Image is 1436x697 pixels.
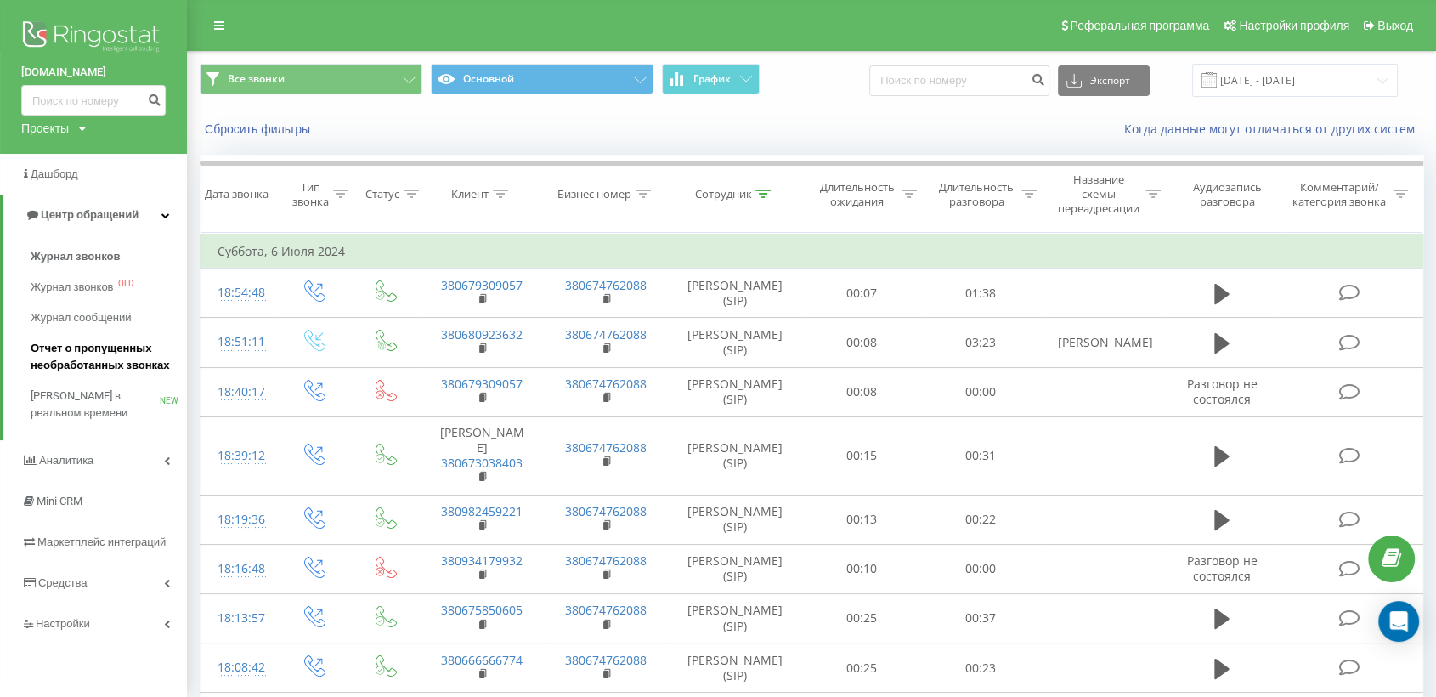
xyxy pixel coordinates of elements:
[565,602,647,618] a: 380674762088
[801,367,920,416] td: 00:08
[936,180,1017,209] div: Длительность разговора
[565,552,647,569] a: 380674762088
[1056,173,1141,216] div: Название схемы переадресации
[21,64,166,81] a: [DOMAIN_NAME]
[565,439,647,456] a: 380674762088
[801,495,920,544] td: 00:13
[557,187,631,201] div: Бизнес номер
[218,326,259,359] div: 18:51:11
[565,326,647,343] a: 380674762088
[37,495,82,507] span: Mini CRM
[1377,19,1413,32] span: Выход
[1180,180,1275,209] div: Аудиозапись разговора
[41,208,139,221] span: Центр обращений
[218,439,259,473] div: 18:39:12
[1186,552,1257,584] span: Разговор не состоялся
[801,416,920,495] td: 00:15
[817,180,898,209] div: Длительность ожидания
[801,643,920,693] td: 00:25
[668,643,801,693] td: [PERSON_NAME] (SIP)
[921,593,1040,643] td: 00:37
[31,248,120,265] span: Журнал звонков
[31,309,131,326] span: Журнал сообщений
[921,269,1040,318] td: 01:38
[218,376,259,409] div: 18:40:17
[365,187,399,201] div: Статус
[31,167,78,180] span: Дашборд
[668,593,801,643] td: [PERSON_NAME] (SIP)
[200,122,319,137] button: Сбросить фильтры
[36,617,90,630] span: Настройки
[801,593,920,643] td: 00:25
[1124,121,1423,137] a: Когда данные могут отличаться от других систем
[441,277,523,293] a: 380679309057
[1058,65,1150,96] button: Экспорт
[37,535,166,548] span: Маркетплейс интеграций
[21,85,166,116] input: Поиск по номеру
[218,602,259,635] div: 18:13:57
[1239,19,1349,32] span: Настройки профиля
[441,602,523,618] a: 380675850605
[921,367,1040,416] td: 00:00
[31,381,187,428] a: [PERSON_NAME] в реальном времениNEW
[1070,19,1209,32] span: Реферальная программа
[31,303,187,333] a: Журнал сообщений
[921,416,1040,495] td: 00:31
[420,416,544,495] td: [PERSON_NAME]
[869,65,1049,96] input: Поиск по номеру
[693,73,731,85] span: График
[451,187,489,201] div: Клиент
[662,64,760,94] button: График
[31,241,187,272] a: Журнал звонков
[565,503,647,519] a: 380674762088
[668,495,801,544] td: [PERSON_NAME] (SIP)
[565,277,647,293] a: 380674762088
[668,269,801,318] td: [PERSON_NAME] (SIP)
[441,552,523,569] a: 380934179932
[218,651,259,684] div: 18:08:42
[921,544,1040,593] td: 00:00
[1186,376,1257,407] span: Разговор не состоялся
[228,72,285,86] span: Все звонки
[205,187,269,201] div: Дата звонка
[441,376,523,392] a: 380679309057
[31,340,178,374] span: Отчет о пропущенных необработанных звонках
[39,454,93,467] span: Аналитика
[668,544,801,593] td: [PERSON_NAME] (SIP)
[21,17,166,59] img: Ringostat logo
[218,552,259,586] div: 18:16:48
[668,367,801,416] td: [PERSON_NAME] (SIP)
[3,195,187,235] a: Центр обращений
[801,544,920,593] td: 00:10
[218,276,259,309] div: 18:54:48
[801,269,920,318] td: 00:07
[441,652,523,668] a: 380666666774
[668,416,801,495] td: [PERSON_NAME] (SIP)
[21,120,69,137] div: Проекты
[291,180,329,209] div: Тип звонка
[441,455,523,471] a: 380673038403
[201,235,1423,269] td: Суббота, 6 Июля 2024
[1040,318,1164,367] td: [PERSON_NAME]
[801,318,920,367] td: 00:08
[31,333,187,381] a: Отчет о пропущенных необработанных звонках
[31,279,114,296] span: Журнал звонков
[921,318,1040,367] td: 03:23
[1378,601,1419,642] div: Open Intercom Messenger
[441,326,523,343] a: 380680923632
[668,318,801,367] td: [PERSON_NAME] (SIP)
[31,272,187,303] a: Журнал звонковOLD
[31,388,160,422] span: [PERSON_NAME] в реальном времени
[921,643,1040,693] td: 00:23
[431,64,653,94] button: Основной
[921,495,1040,544] td: 00:22
[1289,180,1388,209] div: Комментарий/категория звонка
[218,503,259,536] div: 18:19:36
[200,64,422,94] button: Все звонки
[38,576,88,589] span: Средства
[565,376,647,392] a: 380674762088
[565,652,647,668] a: 380674762088
[441,503,523,519] a: 380982459221
[694,187,751,201] div: Сотрудник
